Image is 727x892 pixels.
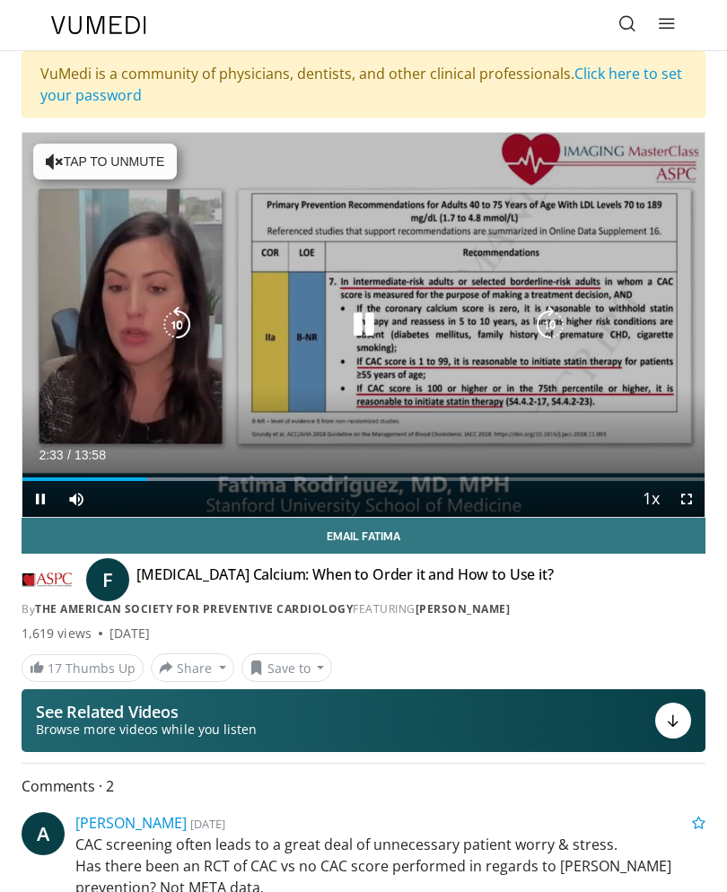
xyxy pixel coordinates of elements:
div: VuMedi is a community of physicians, dentists, and other clinical professionals. [22,51,705,118]
div: Progress Bar [22,477,705,481]
button: Pause [22,481,58,517]
button: See Related Videos Browse more videos while you listen [22,689,705,752]
a: Email Fatima [22,518,705,554]
button: Fullscreen [669,481,705,517]
a: [PERSON_NAME] [416,601,511,617]
span: 1,619 views [22,625,92,643]
button: Mute [58,481,94,517]
p: See Related Videos [36,703,257,721]
img: The American Society for Preventive Cardiology [22,565,72,594]
div: By FEATURING [22,601,705,617]
button: Share [151,653,234,682]
span: / [67,448,71,462]
h4: [MEDICAL_DATA] Calcium: When to Order it and How to Use it? [136,565,554,594]
button: Tap to unmute [33,144,177,179]
button: Save to [241,653,333,682]
video-js: Video Player [22,133,705,517]
a: A [22,812,65,855]
button: Playback Rate [633,481,669,517]
span: 13:58 [74,448,106,462]
a: [PERSON_NAME] [75,813,187,833]
span: 17 [48,660,62,677]
small: [DATE] [190,816,225,832]
span: Browse more videos while you listen [36,721,257,739]
span: Comments 2 [22,774,705,798]
img: VuMedi Logo [51,16,146,34]
a: The American Society for Preventive Cardiology [35,601,353,617]
span: 2:33 [39,448,63,462]
div: [DATE] [109,625,150,643]
a: F [86,558,129,601]
a: 17 Thumbs Up [22,654,144,682]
